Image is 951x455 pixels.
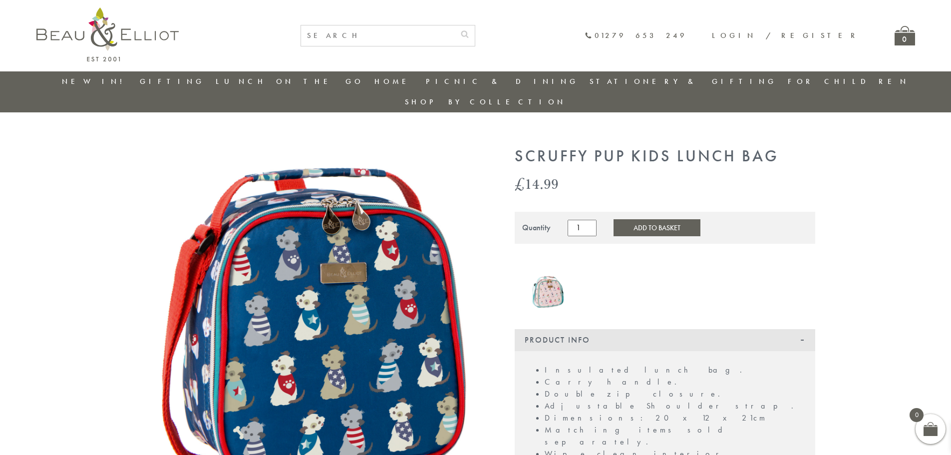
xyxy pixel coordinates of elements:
li: Matching items sold separately. [545,424,805,448]
h1: Scruffy Pup Kids Lunch Bag [515,147,815,166]
a: Gifting [140,76,205,86]
span: £ [515,173,525,194]
a: Kids lunch bag [530,259,567,314]
li: Carry handle. [545,376,805,388]
a: Home [374,76,414,86]
button: Add to Basket [614,219,700,236]
a: Picnic & Dining [426,76,579,86]
span: 0 [910,408,924,422]
img: logo [36,7,179,61]
div: Quantity [522,223,551,232]
a: Login / Register [712,30,860,40]
bdi: 14.99 [515,173,559,194]
a: For Children [788,76,909,86]
a: Stationery & Gifting [590,76,777,86]
div: Product Info [515,329,815,351]
a: 0 [895,26,915,45]
a: 01279 653 249 [585,31,687,40]
a: Lunch On The Go [216,76,363,86]
img: Kids lunch bag [530,259,567,312]
li: Double zip closure. [545,388,805,400]
a: New in! [62,76,129,86]
li: Adjustable Shoulder strap. [545,400,805,412]
li: Insulated lunch bag. [545,364,805,376]
li: Dimensions: 20 x 12 x 21cm [545,412,805,424]
input: Product quantity [568,220,597,236]
a: Shop by collection [405,97,566,107]
input: SEARCH [301,25,455,46]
